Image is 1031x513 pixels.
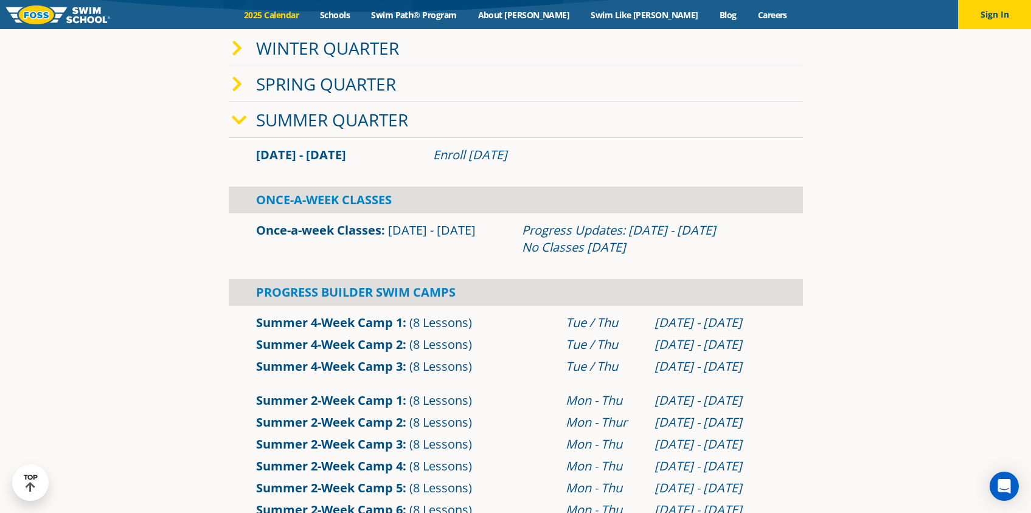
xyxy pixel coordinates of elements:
[361,9,467,21] a: Swim Path® Program
[409,436,472,452] span: (8 Lessons)
[709,9,747,21] a: Blog
[566,458,642,475] div: Mon - Thu
[654,358,776,375] div: [DATE] - [DATE]
[256,336,403,353] a: Summer 4-Week Camp 2
[433,146,776,164] div: Enroll [DATE]
[409,480,472,496] span: (8 Lessons)
[256,358,403,374] a: Summer 4-Week Camp 3
[256,314,403,331] a: Summer 4-Week Camp 1
[409,458,472,474] span: (8 Lessons)
[256,392,403,408] a: Summer 2-Week Camp 1
[566,480,642,497] div: Mon - Thu
[654,436,776,453] div: [DATE] - [DATE]
[409,414,472,430] span: (8 Lessons)
[566,336,642,353] div: Tue / Thu
[409,314,472,331] span: (8 Lessons)
[256,146,346,163] span: [DATE] - [DATE]
[566,436,642,453] div: Mon - Thu
[388,222,476,238] span: [DATE] - [DATE]
[310,9,361,21] a: Schools
[654,480,776,497] div: [DATE] - [DATE]
[6,5,110,24] img: FOSS Swim School Logo
[654,392,776,409] div: [DATE] - [DATE]
[654,336,776,353] div: [DATE] - [DATE]
[566,314,642,331] div: Tue / Thu
[409,392,472,408] span: (8 Lessons)
[256,222,381,238] a: Once-a-week Classes
[229,187,803,213] div: Once-A-Week Classes
[747,9,797,21] a: Careers
[229,279,803,306] div: Progress Builder Swim Camps
[256,36,399,60] a: Winter Quarter
[256,414,403,430] a: Summer 2-Week Camp 2
[566,358,642,375] div: Tue / Thu
[990,472,1019,501] div: Open Intercom Messenger
[256,480,403,496] a: Summer 2-Week Camp 5
[24,473,38,492] div: TOP
[256,108,408,131] a: Summer Quarter
[654,414,776,431] div: [DATE] - [DATE]
[654,458,776,475] div: [DATE] - [DATE]
[580,9,709,21] a: Swim Like [PERSON_NAME]
[409,358,472,374] span: (8 Lessons)
[409,336,472,353] span: (8 Lessons)
[256,458,403,474] a: Summer 2-Week Camp 4
[256,72,396,95] a: Spring Quarter
[566,414,642,431] div: Mon - Thur
[654,314,776,331] div: [DATE] - [DATE]
[566,392,642,409] div: Mon - Thu
[522,222,776,256] div: Progress Updates: [DATE] - [DATE] No Classes [DATE]
[256,436,403,452] a: Summer 2-Week Camp 3
[234,9,310,21] a: 2025 Calendar
[467,9,580,21] a: About [PERSON_NAME]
